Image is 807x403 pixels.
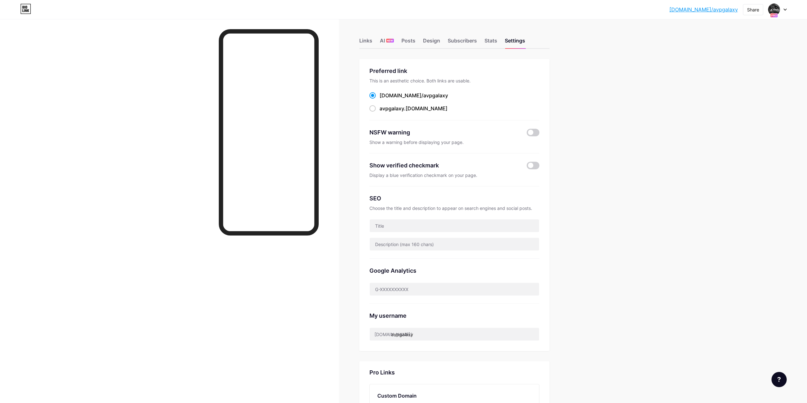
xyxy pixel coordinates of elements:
[401,37,415,48] div: Posts
[369,161,439,170] div: Show verified checkmark
[448,37,477,48] div: Subscribers
[369,172,539,179] div: Display a blue verification checkmark on your page.
[423,92,448,99] span: avpgalaxy
[369,369,395,376] div: Pro Links
[369,266,539,275] div: Google Analytics
[669,6,738,13] a: [DOMAIN_NAME]/avpgalaxy
[380,37,394,48] div: AI
[768,3,780,16] img: avpgalaxy
[370,283,539,296] input: G-XXXXXXXXXX
[423,37,440,48] div: Design
[380,105,447,112] div: .[DOMAIN_NAME]
[377,392,531,400] div: Custom Domain
[369,139,539,146] div: Show a warning before displaying your page.
[747,6,759,13] div: Share
[485,37,497,48] div: Stats
[369,78,539,84] div: This is an aesthetic choice. Both links are usable.
[370,219,539,232] input: Title
[374,331,412,338] div: [DOMAIN_NAME]/
[359,37,372,48] div: Links
[380,92,448,99] div: [DOMAIN_NAME]/
[370,238,539,250] input: Description (max 160 chars)
[370,328,539,341] input: username
[505,37,525,48] div: Settings
[369,311,539,320] div: My username
[369,194,539,203] div: SEO
[369,205,539,211] div: Choose the title and description to appear on search engines and social posts.
[380,105,404,112] span: avpgalaxy
[369,128,517,137] div: NSFW warning
[369,67,539,75] div: Preferred link
[387,39,393,42] span: NEW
